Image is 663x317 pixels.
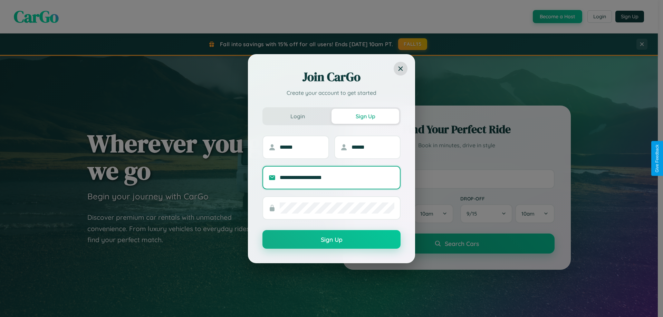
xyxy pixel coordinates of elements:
h2: Join CarGo [262,69,401,85]
p: Create your account to get started [262,89,401,97]
button: Sign Up [262,230,401,249]
div: Give Feedback [655,145,660,172]
button: Login [264,109,331,124]
button: Sign Up [331,109,399,124]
